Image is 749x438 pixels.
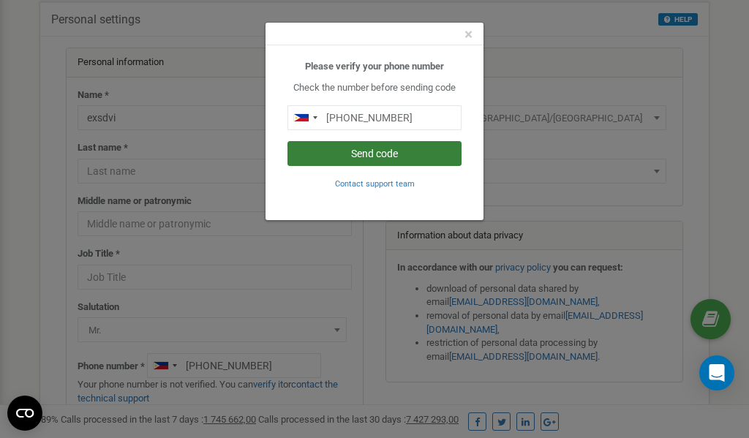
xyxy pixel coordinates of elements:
input: 0905 123 4567 [287,105,462,130]
button: Close [464,27,473,42]
button: Send code [287,141,462,166]
b: Please verify your phone number [305,61,444,72]
span: × [464,26,473,43]
div: Telephone country code [288,106,322,129]
button: Open CMP widget [7,396,42,431]
div: Open Intercom Messenger [699,355,734,390]
small: Contact support team [335,179,415,189]
a: Contact support team [335,178,415,189]
p: Check the number before sending code [287,81,462,95]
